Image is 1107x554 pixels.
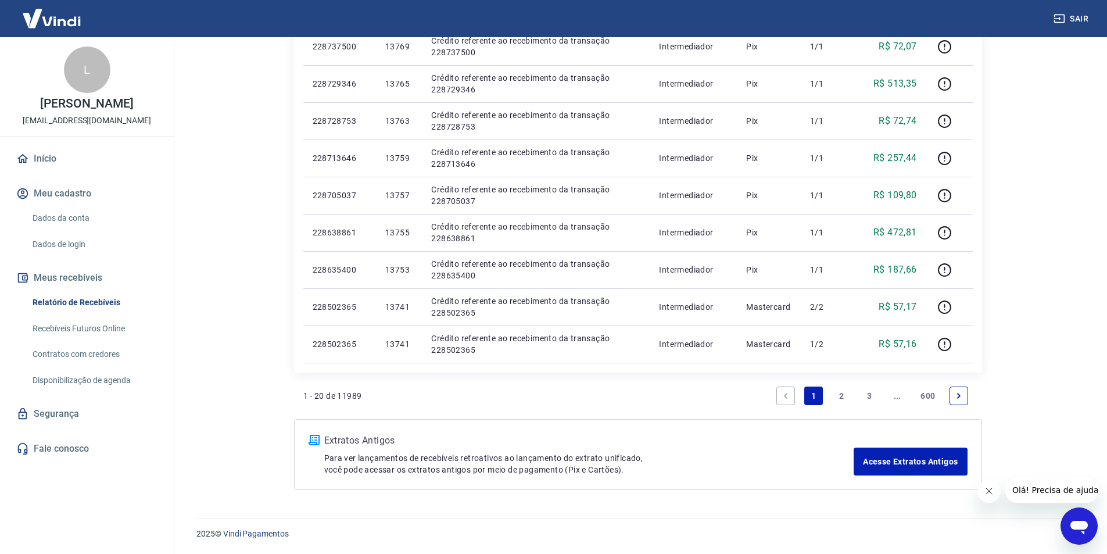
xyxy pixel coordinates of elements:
[746,338,791,350] p: Mastercard
[810,78,844,90] p: 1/1
[659,264,728,276] p: Intermediador
[40,98,133,110] p: [PERSON_NAME]
[873,226,917,240] p: R$ 472,81
[431,35,640,58] p: Crédito referente ao recebimento da transação 228737500
[313,190,367,201] p: 228705037
[977,480,1001,503] iframe: Fechar mensagem
[659,41,728,52] p: Intermediador
[1061,507,1098,545] iframe: Botão para abrir a janela de mensagens
[431,184,640,207] p: Crédito referente ao recebimento da transação 228705037
[431,333,640,356] p: Crédito referente ao recebimento da transação 228502365
[746,190,791,201] p: Pix
[385,227,413,238] p: 13755
[776,387,795,405] a: Previous page
[879,337,916,351] p: R$ 57,16
[313,115,367,127] p: 228728753
[303,390,362,402] p: 1 - 20 de 11989
[385,41,413,52] p: 13769
[854,448,967,476] a: Acesse Extratos Antigos
[23,115,151,127] p: [EMAIL_ADDRESS][DOMAIN_NAME]
[385,264,413,276] p: 13753
[810,227,844,238] p: 1/1
[873,77,917,91] p: R$ 513,35
[810,338,844,350] p: 1/2
[810,301,844,313] p: 2/2
[313,338,367,350] p: 228502365
[385,301,413,313] p: 13741
[659,301,728,313] p: Intermediador
[810,41,844,52] p: 1/1
[810,264,844,276] p: 1/1
[431,258,640,281] p: Crédito referente ao recebimento da transação 228635400
[313,264,367,276] p: 228635400
[1005,477,1098,503] iframe: Mensagem da empresa
[385,338,413,350] p: 13741
[1051,8,1093,30] button: Sair
[659,338,728,350] p: Intermediador
[313,227,367,238] p: 228638861
[888,387,907,405] a: Jump forward
[28,206,160,230] a: Dados da conta
[659,190,728,201] p: Intermediador
[28,291,160,314] a: Relatório de Recebíveis
[746,301,791,313] p: Mastercard
[223,529,289,538] a: Vindi Pagamentos
[14,1,89,36] img: Vindi
[810,190,844,201] p: 1/1
[309,435,320,445] img: ícone
[64,47,110,93] div: L
[313,152,367,164] p: 228713646
[879,114,916,128] p: R$ 72,74
[659,78,728,90] p: Intermediador
[196,528,1079,540] p: 2025 ©
[873,151,917,165] p: R$ 257,44
[746,227,791,238] p: Pix
[804,387,823,405] a: Page 1 is your current page
[385,78,413,90] p: 13765
[431,295,640,319] p: Crédito referente ao recebimento da transação 228502365
[950,387,968,405] a: Next page
[14,146,160,171] a: Início
[431,109,640,133] p: Crédito referente ao recebimento da transação 228728753
[879,300,916,314] p: R$ 57,17
[313,78,367,90] p: 228729346
[313,301,367,313] p: 228502365
[916,387,940,405] a: Page 600
[14,401,160,427] a: Segurança
[746,78,791,90] p: Pix
[810,115,844,127] p: 1/1
[28,233,160,256] a: Dados de login
[879,40,916,53] p: R$ 72,07
[772,382,972,410] ul: Pagination
[659,227,728,238] p: Intermediador
[385,115,413,127] p: 13763
[659,115,728,127] p: Intermediador
[14,181,160,206] button: Meu cadastro
[385,190,413,201] p: 13757
[431,72,640,95] p: Crédito referente ao recebimento da transação 228729346
[810,152,844,164] p: 1/1
[873,188,917,202] p: R$ 109,80
[7,8,98,17] span: Olá! Precisa de ajuda?
[14,265,160,291] button: Meus recebíveis
[659,152,728,164] p: Intermediador
[313,41,367,52] p: 228737500
[28,369,160,392] a: Disponibilização de agenda
[746,41,791,52] p: Pix
[431,146,640,170] p: Crédito referente ao recebimento da transação 228713646
[28,317,160,341] a: Recebíveis Futuros Online
[832,387,851,405] a: Page 2
[873,263,917,277] p: R$ 187,66
[746,264,791,276] p: Pix
[14,436,160,462] a: Fale conosco
[860,387,879,405] a: Page 3
[324,452,854,476] p: Para ver lançamentos de recebíveis retroativos ao lançamento do extrato unificado, você pode aces...
[431,221,640,244] p: Crédito referente ao recebimento da transação 228638861
[324,434,854,448] p: Extratos Antigos
[746,115,791,127] p: Pix
[746,152,791,164] p: Pix
[28,342,160,366] a: Contratos com credores
[385,152,413,164] p: 13759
